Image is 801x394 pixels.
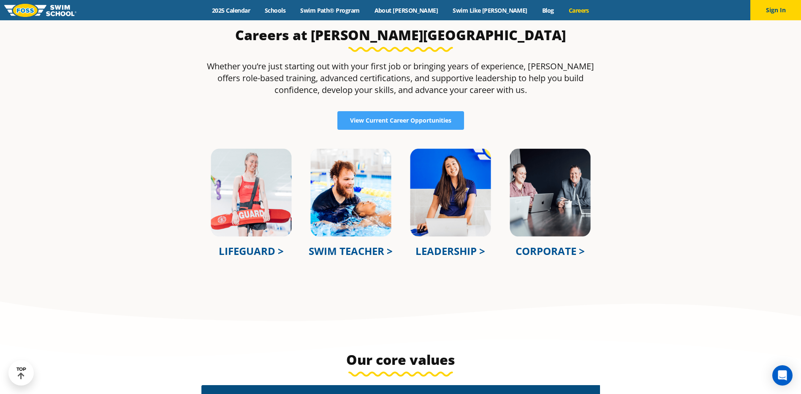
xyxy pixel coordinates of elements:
[415,244,485,258] a: LEADERSHIP >
[772,365,793,386] div: Open Intercom Messenger
[201,351,600,368] h3: Our core values
[516,244,585,258] a: CORPORATE >
[258,6,293,14] a: Schools
[367,6,445,14] a: About [PERSON_NAME]
[561,6,596,14] a: Careers
[219,244,284,258] a: LIFEGUARD >
[201,60,600,96] p: Whether you’re just starting out with your first job or bringing years of experience, [PERSON_NAM...
[337,111,464,130] a: View Current Career Opportunities
[535,6,561,14] a: Blog
[309,244,393,258] a: SWIM TEACHER >
[201,27,600,44] h3: Careers at [PERSON_NAME][GEOGRAPHIC_DATA]
[445,6,535,14] a: Swim Like [PERSON_NAME]
[350,118,451,123] span: View Current Career Opportunities
[16,367,26,380] div: TOP
[293,6,367,14] a: Swim Path® Program
[205,6,258,14] a: 2025 Calendar
[4,4,76,17] img: FOSS Swim School Logo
